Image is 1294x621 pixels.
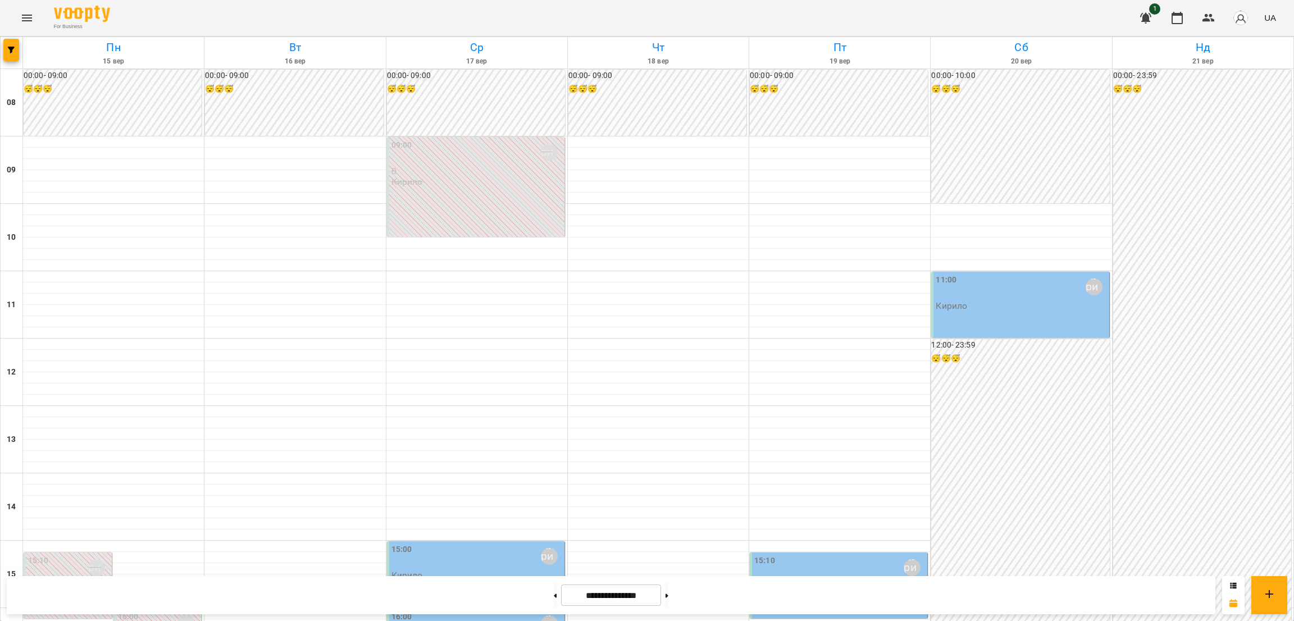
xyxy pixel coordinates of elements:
[931,70,1109,82] h6: 00:00 - 10:00
[904,559,921,576] div: Кирило
[932,56,1110,67] h6: 20 вер
[1233,10,1249,26] img: avatar_s.png
[751,56,928,67] h6: 19 вер
[569,56,747,67] h6: 18 вер
[1114,56,1292,67] h6: 21 вер
[7,501,16,513] h6: 14
[13,4,40,31] button: Menu
[1149,3,1160,15] span: 1
[388,56,566,67] h6: 17 вер
[7,299,16,311] h6: 11
[206,56,384,67] h6: 16 вер
[25,56,202,67] h6: 15 вер
[7,97,16,109] h6: 08
[1113,70,1291,82] h6: 00:00 - 23:59
[28,555,49,567] label: 15:10
[1260,7,1281,28] button: UA
[391,166,562,176] p: 0
[7,231,16,244] h6: 10
[541,144,558,161] div: Кирило
[751,39,928,56] h6: Пт
[750,83,928,95] h6: 😴😴😴
[931,353,1109,365] h6: 😴😴😴
[387,70,565,82] h6: 00:00 - 09:00
[936,274,956,286] label: 11:00
[936,301,967,310] p: Кирило
[1114,39,1292,56] h6: Нд
[24,70,202,82] h6: 00:00 - 09:00
[88,559,105,576] div: Кирило
[205,70,383,82] h6: 00:00 - 09:00
[1264,12,1276,24] span: UA
[568,83,746,95] h6: 😴😴😴
[54,6,110,22] img: Voopty Logo
[1086,278,1102,295] div: Кирило
[7,568,16,581] h6: 15
[391,139,412,152] label: 09:00
[391,177,423,186] p: Кирило
[7,164,16,176] h6: 09
[391,544,412,556] label: 15:00
[750,70,928,82] h6: 00:00 - 09:00
[387,83,565,95] h6: 😴😴😴
[205,83,383,95] h6: 😴😴😴
[541,548,558,565] div: Кирило
[54,23,110,30] span: For Business
[206,39,384,56] h6: Вт
[569,39,747,56] h6: Чт
[931,83,1109,95] h6: 😴😴😴
[931,339,1109,351] h6: 12:00 - 23:59
[7,366,16,378] h6: 12
[568,70,746,82] h6: 00:00 - 09:00
[388,39,566,56] h6: Ср
[24,83,202,95] h6: 😴😴😴
[1113,83,1291,95] h6: 😴😴😴
[932,39,1110,56] h6: Сб
[754,555,775,567] label: 15:10
[25,39,202,56] h6: Пн
[7,433,16,446] h6: 13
